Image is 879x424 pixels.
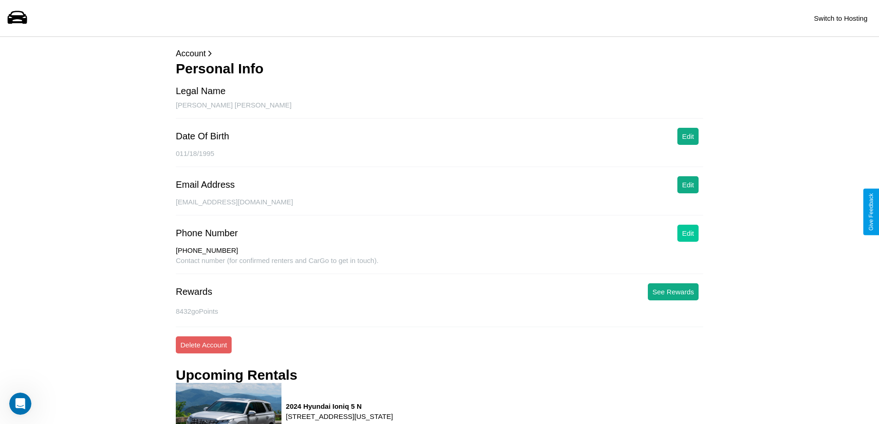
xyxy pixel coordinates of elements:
iframe: Intercom live chat [9,393,31,415]
p: Account [176,46,703,61]
h3: Upcoming Rentals [176,367,297,383]
button: Switch to Hosting [809,10,872,27]
p: [STREET_ADDRESS][US_STATE] [286,410,393,423]
div: Give Feedback [868,193,874,231]
div: [PHONE_NUMBER] [176,246,703,257]
h3: Personal Info [176,61,703,77]
div: [EMAIL_ADDRESS][DOMAIN_NAME] [176,198,703,215]
div: Phone Number [176,228,238,239]
div: [PERSON_NAME] [PERSON_NAME] [176,101,703,119]
p: 8432 goPoints [176,305,703,317]
button: Delete Account [176,336,232,353]
button: Edit [677,128,699,145]
div: Email Address [176,179,235,190]
button: Edit [677,176,699,193]
div: Date Of Birth [176,131,229,142]
button: See Rewards [648,283,699,300]
div: 011/18/1995 [176,149,703,167]
div: Rewards [176,287,212,297]
div: Contact number (for confirmed renters and CarGo to get in touch). [176,257,703,274]
div: Legal Name [176,86,226,96]
button: Edit [677,225,699,242]
h3: 2024 Hyundai Ioniq 5 N [286,402,393,410]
